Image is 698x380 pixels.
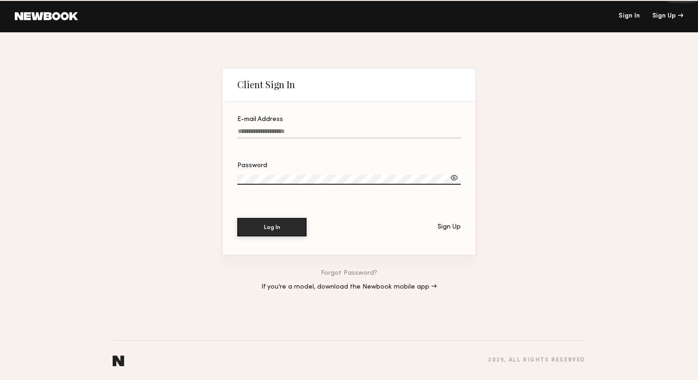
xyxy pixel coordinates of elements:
div: 2025 , all rights reserved [488,357,585,363]
input: E-mail Address [237,128,461,139]
button: Log In [237,218,307,236]
div: E-mail Address [237,116,461,123]
a: Forgot Password? [321,270,377,277]
div: Sign Up [652,13,683,19]
div: Sign Up [438,224,461,230]
div: Client Sign In [237,79,295,90]
input: Password [237,175,461,185]
a: Sign In [619,13,640,19]
a: If you’re a model, download the Newbook mobile app → [261,284,437,290]
div: Password [237,163,461,169]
